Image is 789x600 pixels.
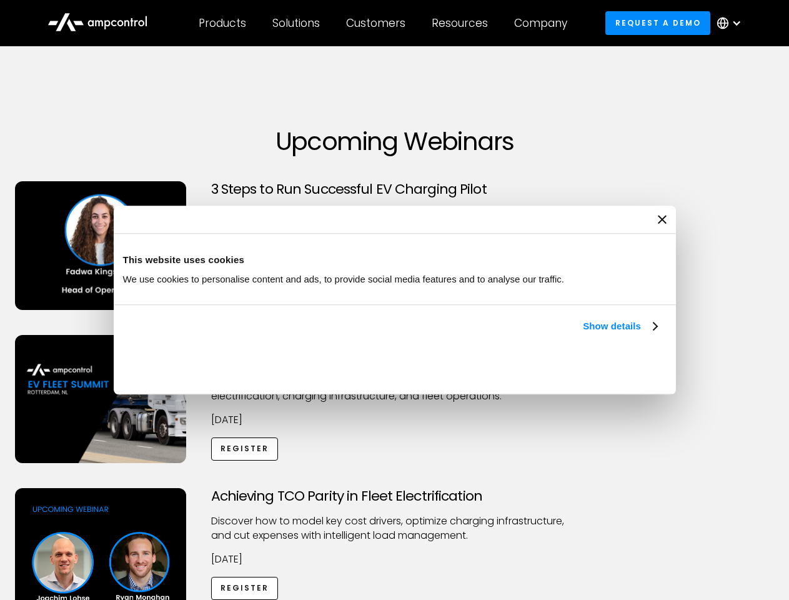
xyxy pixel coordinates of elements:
[432,16,488,30] div: Resources
[211,413,578,427] p: [DATE]
[211,514,578,542] p: Discover how to model key cost drivers, optimize charging infrastructure, and cut expenses with i...
[482,348,662,384] button: Okay
[346,16,405,30] div: Customers
[15,126,775,156] h1: Upcoming Webinars
[658,215,667,224] button: Close banner
[211,437,279,461] a: Register
[199,16,246,30] div: Products
[123,252,667,267] div: This website uses cookies
[514,16,567,30] div: Company
[583,319,657,334] a: Show details
[211,577,279,600] a: Register
[211,488,578,504] h3: Achieving TCO Parity in Fleet Electrification
[211,181,578,197] h3: 3 Steps to Run Successful EV Charging Pilot
[211,552,578,566] p: [DATE]
[272,16,320,30] div: Solutions
[605,11,710,34] a: Request a demo
[123,274,565,284] span: We use cookies to personalise content and ads, to provide social media features and to analyse ou...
